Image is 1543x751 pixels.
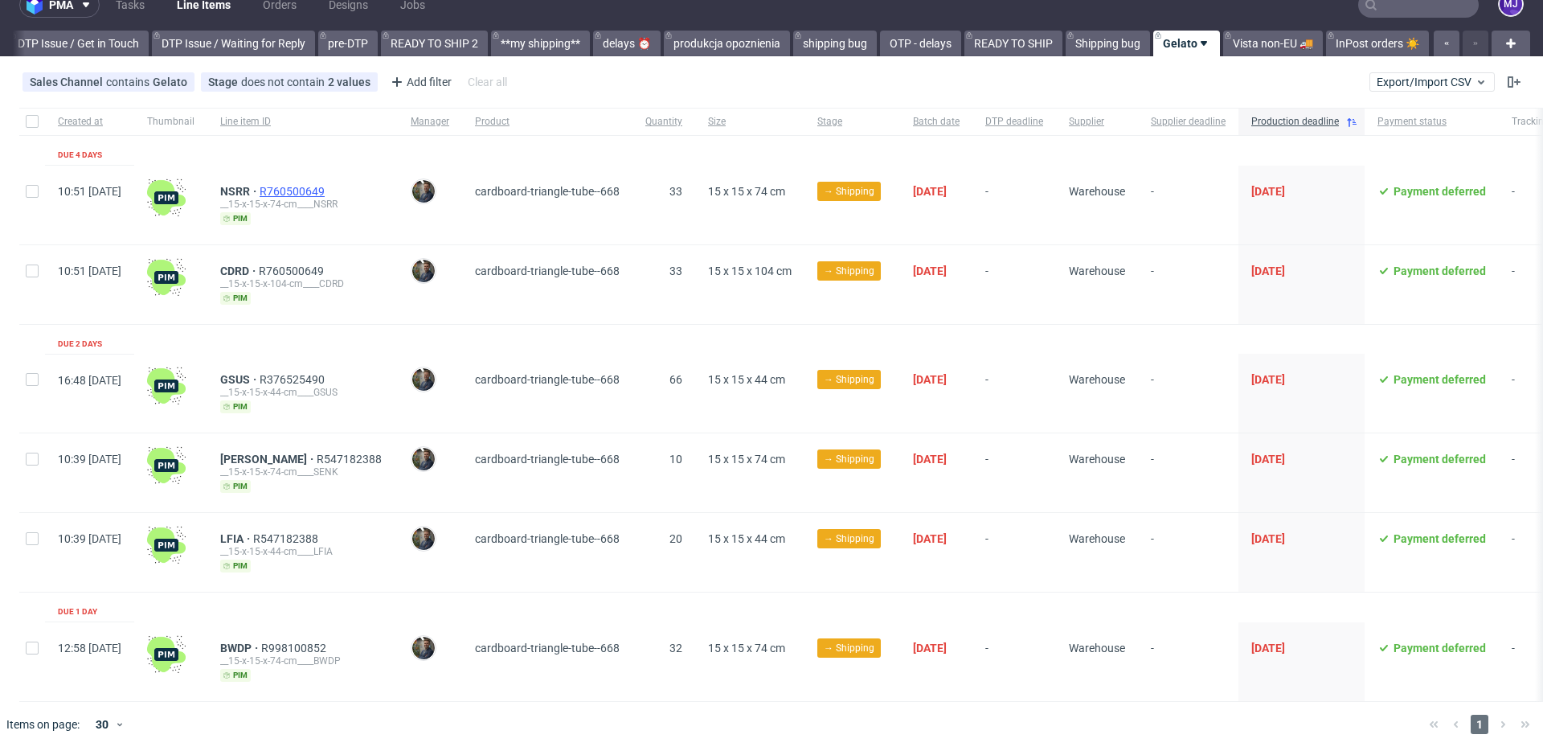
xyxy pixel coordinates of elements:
span: Supplier deadline [1151,115,1226,129]
a: R547182388 [253,532,321,545]
span: R760500649 [259,265,327,277]
span: [DATE] [913,373,947,386]
span: → Shipping [824,452,874,466]
span: - [1151,373,1226,413]
span: Payment deferred [1394,642,1486,655]
span: Line item ID [220,115,385,129]
span: pim [220,480,251,493]
div: __15-x-15-x-74-cm____NSRR [220,198,385,211]
span: - [985,453,1043,493]
span: [DATE] [913,642,947,655]
a: R376525490 [260,373,328,386]
span: - [1151,453,1226,493]
a: DTP Issue / Get in Touch [8,31,149,56]
span: 32 [669,642,682,655]
span: [DATE] [1251,642,1285,655]
span: [DATE] [1251,532,1285,545]
span: 10:39 [DATE] [58,532,121,545]
div: __15-x-15-x-44-cm____GSUS [220,386,385,399]
span: 33 [669,185,682,198]
div: Due 2 days [58,338,102,351]
span: → Shipping [824,184,874,199]
a: DTP Issue / Waiting for Reply [152,31,315,56]
img: Maciej Sobola [412,180,435,203]
span: R760500649 [260,185,328,198]
span: Payment status [1377,115,1486,129]
span: 33 [669,265,682,277]
span: [DATE] [1251,185,1285,198]
a: R998100852 [261,642,329,655]
span: pim [220,212,251,225]
a: shipping bug [793,31,877,56]
span: 10:51 [DATE] [58,185,121,198]
span: Created at [58,115,121,129]
span: 66 [669,373,682,386]
span: - [985,185,1043,225]
button: Export/Import CSV [1369,72,1495,92]
span: [DATE] [1251,373,1285,386]
span: [DATE] [1251,265,1285,277]
div: Due 4 days [58,149,102,162]
span: Payment deferred [1394,532,1486,545]
span: Quantity [645,115,682,129]
span: does not contain [241,76,328,88]
img: wHgJFi1I6lmhQAAAABJRU5ErkJggg== [147,446,186,485]
span: cardboard-triangle-tube--668 [475,642,620,655]
span: - [985,642,1043,682]
span: Size [708,115,792,129]
span: [DATE] [913,185,947,198]
span: 20 [669,532,682,545]
span: contains [106,76,153,88]
div: Add filter [384,69,455,95]
img: Maciej Sobola [412,637,435,659]
span: 15 x 15 x 74 cm [708,642,785,655]
span: LFIA [220,532,253,545]
img: wHgJFi1I6lmhQAAAABJRU5ErkJggg== [147,367,186,405]
a: [PERSON_NAME] [220,453,317,466]
a: READY TO SHIP [964,31,1062,56]
span: - [985,265,1043,305]
img: Maciej Sobola [412,368,435,391]
a: delays ⏰ [593,31,661,56]
span: [DATE] [1251,453,1285,466]
span: 1 [1471,715,1488,734]
span: Sales Channel [30,76,106,88]
span: - [985,373,1043,413]
span: Batch date [913,115,960,129]
div: 30 [86,713,115,736]
img: wHgJFi1I6lmhQAAAABJRU5ErkJggg== [147,635,186,674]
span: 10 [669,453,682,466]
span: [DATE] [913,532,947,545]
a: BWDP [220,642,261,655]
span: Stage [208,76,241,88]
span: Production deadline [1251,115,1339,129]
a: OTP - delays [880,31,961,56]
span: [DATE] [913,453,947,466]
span: Product [475,115,620,129]
a: CDRD [220,265,259,277]
span: Payment deferred [1394,453,1486,466]
span: - [1151,265,1226,305]
span: Items on page: [6,716,80,733]
span: 15 x 15 x 74 cm [708,453,785,466]
a: READY TO SHIP 2 [381,31,488,56]
span: cardboard-triangle-tube--668 [475,185,620,198]
span: Export/Import CSV [1377,76,1488,88]
span: Payment deferred [1394,373,1486,386]
img: Maciej Sobola [412,260,435,282]
div: Due 1 day [58,605,97,618]
div: Clear all [465,71,510,93]
div: Gelato [153,76,187,88]
span: 15 x 15 x 74 cm [708,185,785,198]
a: produkcja opoznienia [664,31,790,56]
span: DTP deadline [985,115,1043,129]
img: Maciej Sobola [412,527,435,550]
a: Vista non-EU 🚚 [1223,31,1323,56]
img: wHgJFi1I6lmhQAAAABJRU5ErkJggg== [147,526,186,564]
span: pim [220,292,251,305]
span: cardboard-triangle-tube--668 [475,532,620,545]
